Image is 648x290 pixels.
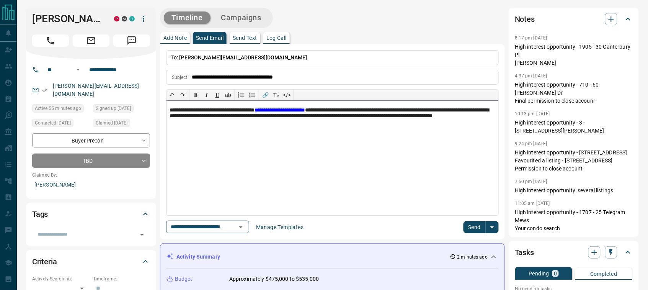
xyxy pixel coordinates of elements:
div: Notes [515,10,633,28]
div: Wed Dec 02 2020 [32,119,89,129]
span: Claimed [DATE] [96,119,127,127]
h2: Tags [32,208,48,220]
p: Activity Summary [176,253,220,261]
div: property.ca [114,16,119,21]
p: Send Text [233,35,257,41]
p: High interest opportunity - [STREET_ADDRESS] Favourited a listing - [STREET_ADDRESS] Permission t... [515,149,633,173]
span: Email [73,34,109,47]
button: Manage Templates [251,221,308,233]
p: 0 [554,271,557,276]
h2: Tasks [515,246,534,259]
div: Thu Nov 12 2020 [93,119,150,129]
div: Criteria [32,252,150,271]
p: Claimed By: [32,172,150,179]
span: Call [32,34,69,47]
button: </> [282,90,292,100]
h2: Notes [515,13,535,25]
p: 8:17 pm [DATE] [515,35,547,41]
button: Bullet list [247,90,258,100]
p: 10:13 pm [DATE] [515,111,550,116]
a: [PERSON_NAME][EMAIL_ADDRESS][DOMAIN_NAME] [53,83,139,97]
p: Actively Searching: [32,275,89,282]
span: [PERSON_NAME][EMAIL_ADDRESS][DOMAIN_NAME] [180,54,307,61]
button: 𝐁 [191,90,201,100]
button: Timeline [164,11,211,24]
p: 2 minutes ago [457,254,488,261]
p: 4:37 pm [DATE] [515,73,547,79]
p: Timeframe: [93,275,150,282]
div: TBD [32,154,150,168]
button: Open [73,65,83,74]
div: Buyer , Precon [32,133,150,147]
span: Contacted [DATE] [35,119,71,127]
p: 7:50 pm [DATE] [515,179,547,184]
button: ↷ [177,90,188,100]
button: Open [137,229,147,240]
button: Send [464,221,486,233]
s: ab [225,92,231,98]
div: mrloft.ca [122,16,127,21]
p: High interest opportunity - 710 - 60 [PERSON_NAME] Dr Final permission to close accounr [515,81,633,105]
p: Pending [529,271,550,276]
button: ab [223,90,233,100]
p: 11:05 am [DATE] [515,201,550,206]
div: Thu Nov 12 2020 [93,104,150,115]
div: Tags [32,205,150,223]
p: Completed [590,271,617,277]
p: Approximately $475,000 to $535,000 [229,275,319,283]
button: Open [235,222,246,233]
p: 9:24 pm [DATE] [515,141,547,146]
p: Add Note [163,35,187,41]
div: split button [464,221,499,233]
p: Log Call [266,35,287,41]
div: condos.ca [129,16,135,21]
p: High interest opportunity - 1905 - 30 Canterbury Pl [PERSON_NAME] [515,43,633,67]
p: High interest opportunity - 3 - [STREET_ADDRESS][PERSON_NAME] [515,119,633,135]
span: Signed up [DATE] [96,105,131,112]
p: High interest opportunity - 1707 - 25 Telegram Mews Your condo search [515,208,633,233]
p: High interest opportunity several listings [515,187,633,195]
span: Message [113,34,150,47]
p: [PERSON_NAME] [32,179,150,191]
p: To: [166,50,499,65]
div: Tasks [515,243,633,262]
span: Active 55 minutes ago [35,105,81,112]
button: ↶ [166,90,177,100]
h2: Criteria [32,256,57,268]
svg: Email Verified [42,87,47,93]
button: 𝑰 [201,90,212,100]
button: 𝐔 [212,90,223,100]
div: Activity Summary2 minutes ago [166,250,498,264]
p: Send Email [196,35,224,41]
h1: [PERSON_NAME] [32,13,103,25]
p: Budget [175,275,193,283]
div: Fri Sep 12 2025 [32,104,89,115]
button: Campaigns [214,11,269,24]
button: 🔗 [260,90,271,100]
p: Subject: [172,74,189,81]
button: Numbered list [236,90,247,100]
span: 𝐔 [215,92,219,98]
button: T̲ₓ [271,90,282,100]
